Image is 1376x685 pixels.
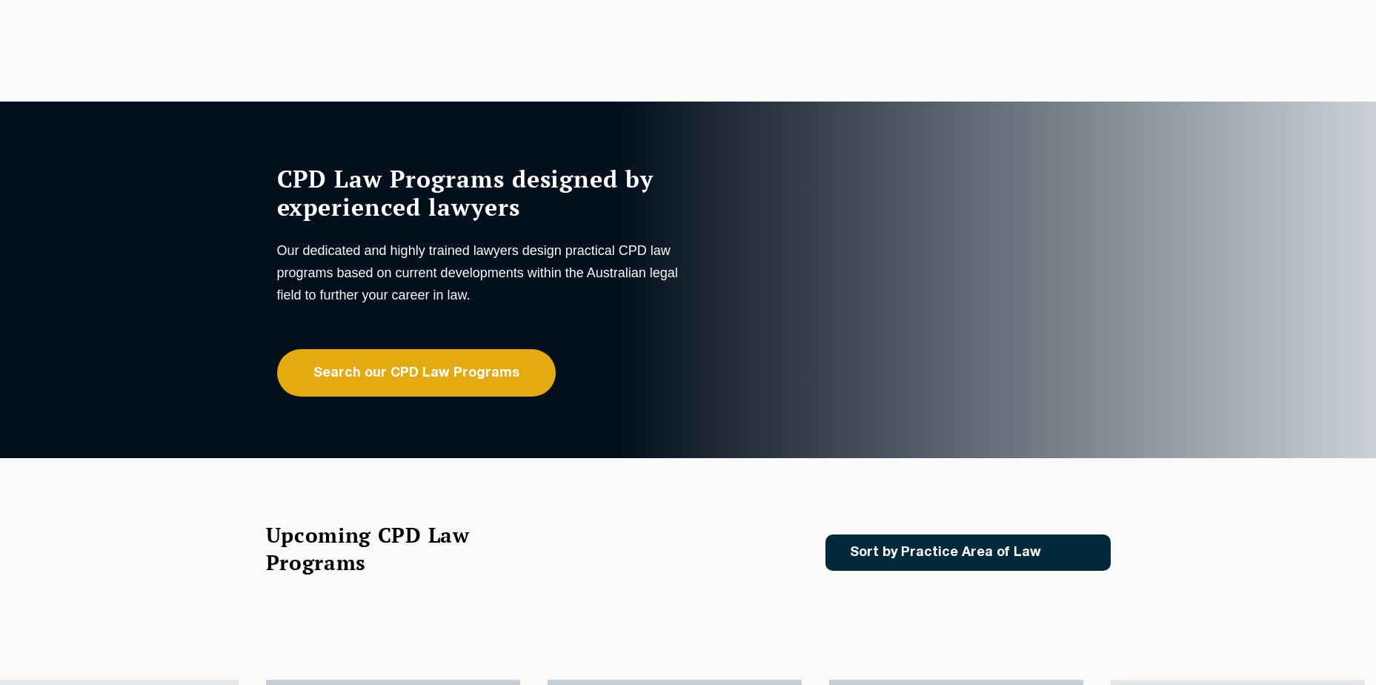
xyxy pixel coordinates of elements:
h1: CPD Law Programs designed by experienced lawyers [277,165,685,221]
h2: Upcoming CPD Law Programs [266,521,507,576]
a: Sort by Practice Area of Law [825,535,1111,571]
a: Search our CPD Law Programs [277,349,556,397]
img: Icon [1065,546,1082,559]
p: Our dedicated and highly trained lawyers design practical CPD law programs based on current devel... [277,239,685,306]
